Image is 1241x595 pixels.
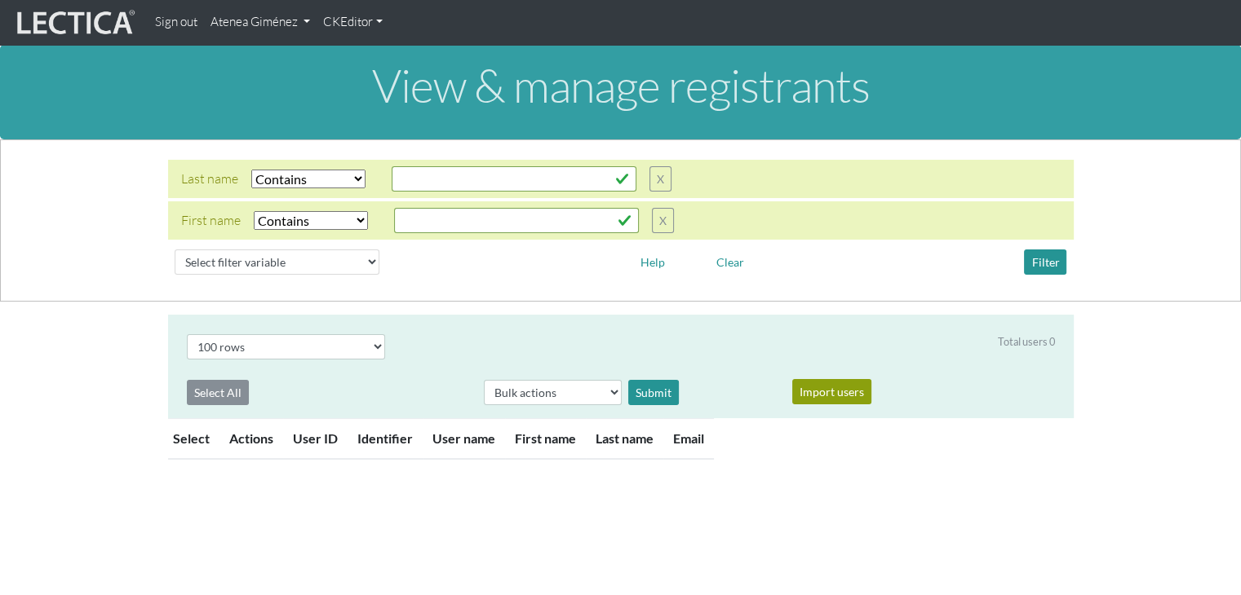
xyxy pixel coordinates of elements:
th: Last name [586,418,663,459]
button: X [652,208,674,233]
button: Import users [792,379,871,404]
button: Clear [709,249,751,275]
th: Email [663,418,714,459]
img: lecticalive [13,7,135,38]
th: First name [505,418,586,459]
th: Actions [219,418,283,459]
div: First name [181,210,241,230]
button: X [649,166,671,192]
div: Submit [628,380,679,405]
button: Help [633,249,672,275]
div: Total users 0 [998,334,1055,350]
th: User name [423,418,505,459]
a: Help [633,252,672,267]
button: Filter [1024,249,1066,275]
th: Select [168,418,219,459]
a: Sign out [148,7,204,38]
h1: View & manage registrants [13,60,1228,111]
button: Select All [187,380,249,405]
th: Identifier [348,418,423,459]
a: Atenea Giménez [204,7,317,38]
a: CKEditor [317,7,389,38]
div: Last name [181,169,238,188]
th: User ID [283,418,348,459]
